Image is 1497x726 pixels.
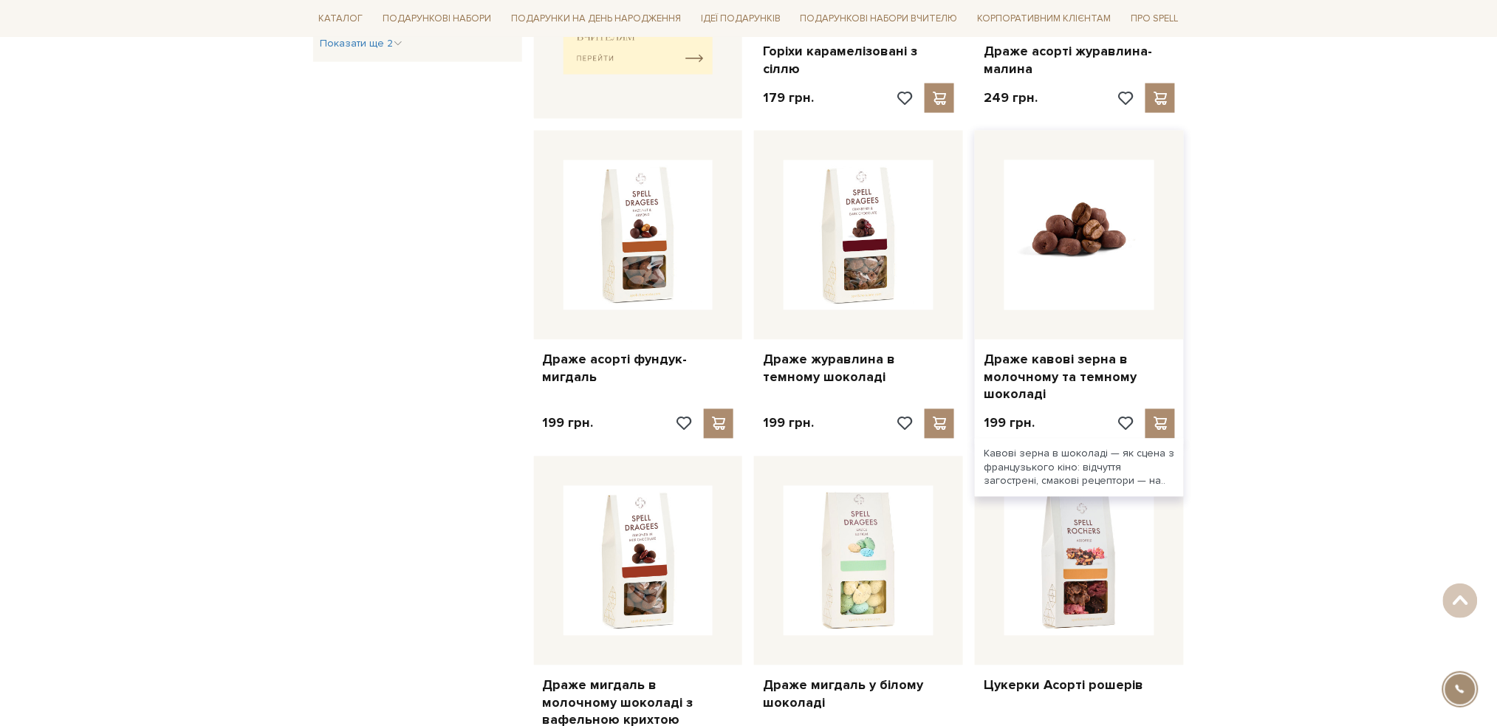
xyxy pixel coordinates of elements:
div: Кавові зерна в шоколаді — як сцена з французького кіно: відчуття загострені, смакові рецептори — ... [975,439,1184,497]
a: Драже асорті журавлина-малина [984,43,1175,78]
a: Подарункові набори [377,7,497,30]
p: 199 грн. [984,415,1035,432]
p: 199 грн. [543,415,594,432]
span: Показати ще 2 [321,37,402,49]
a: Драже кавові зерна в молочному та темному шоколаді [984,352,1175,403]
p: 179 грн. [763,89,814,106]
img: Драже кавові зерна в молочному та темному шоколаді [1004,160,1154,310]
p: 249 грн. [984,89,1038,106]
a: Драже журавлина в темному шоколаді [763,352,954,386]
a: Драже асорті фундук-мигдаль [543,352,734,386]
a: Корпоративним клієнтам [972,7,1117,30]
a: Подарункові набори Вчителю [795,6,964,31]
a: Ідеї подарунків [695,7,787,30]
p: 199 грн. [763,415,814,432]
a: Каталог [313,7,369,30]
button: Показати ще 2 [321,36,402,51]
a: Про Spell [1125,7,1184,30]
a: Подарунки на День народження [505,7,687,30]
a: Цукерки Асорті рошерів [984,677,1175,694]
a: Драже мигдаль у білому шоколаді [763,677,954,712]
a: Горіхи карамелізовані з сіллю [763,43,954,78]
